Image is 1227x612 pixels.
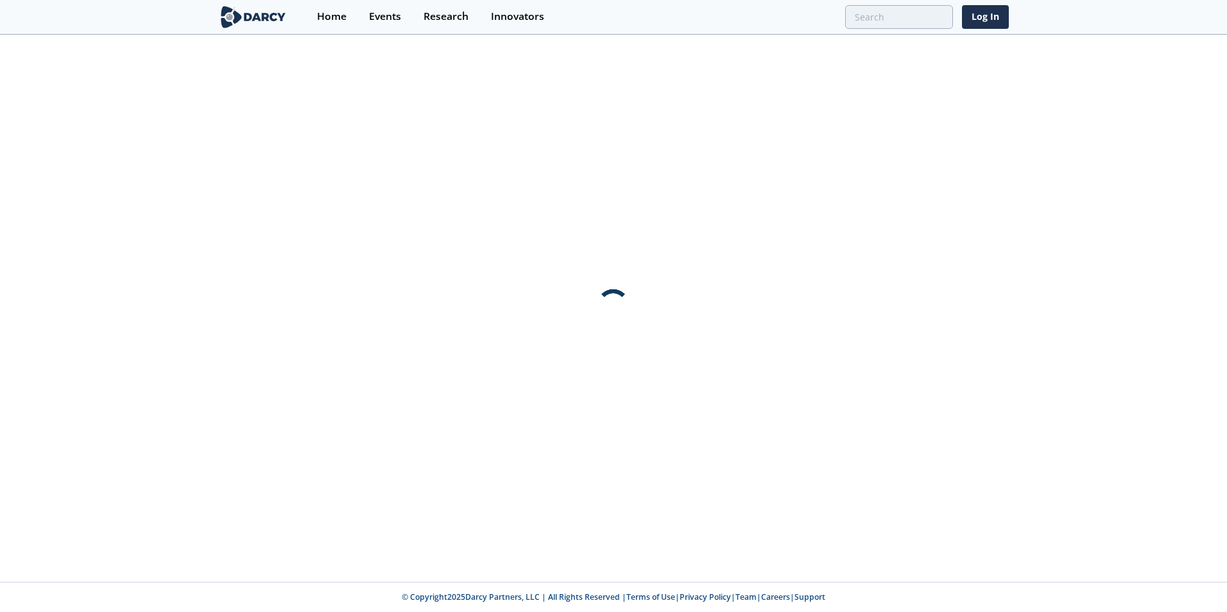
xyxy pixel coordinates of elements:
a: Support [794,591,825,602]
input: Advanced Search [845,5,953,29]
div: Events [369,12,401,22]
a: Terms of Use [626,591,675,602]
div: Research [424,12,468,22]
div: Home [317,12,347,22]
a: Privacy Policy [680,591,731,602]
a: Log In [962,5,1009,29]
p: © Copyright 2025 Darcy Partners, LLC | All Rights Reserved | | | | | [139,591,1088,603]
a: Careers [761,591,790,602]
a: Team [735,591,757,602]
img: logo-wide.svg [218,6,288,28]
div: Innovators [491,12,544,22]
